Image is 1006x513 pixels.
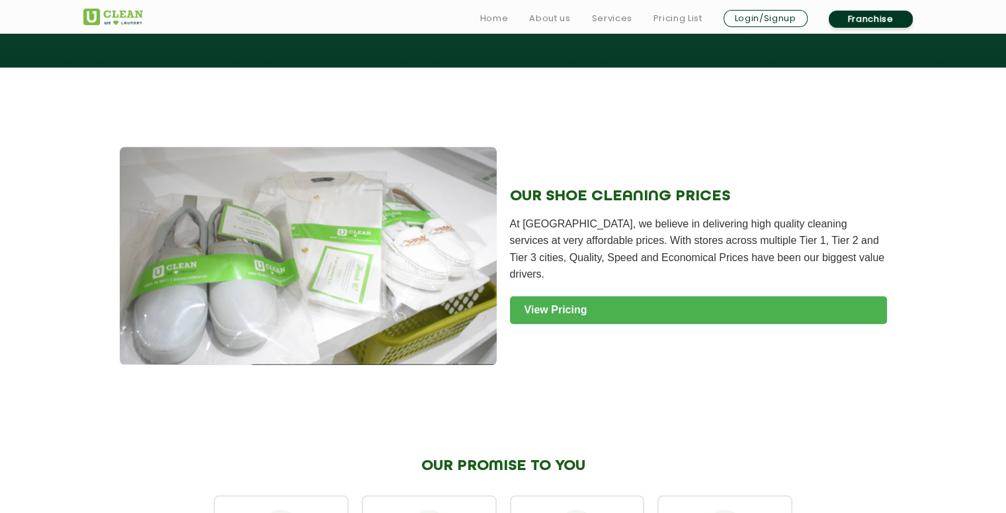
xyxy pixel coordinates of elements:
img: Shoe Cleaning Service [120,147,497,365]
a: View Pricing [510,296,887,324]
a: About us [529,11,570,26]
a: Services [591,11,632,26]
a: Home [480,11,509,26]
a: Login/Signup [724,10,808,27]
a: Pricing List [653,11,702,26]
p: At [GEOGRAPHIC_DATA], we believe in delivering high quality cleaning services at very affordable ... [510,216,887,283]
h2: OUR SHOE CLEANING PRICES [510,188,887,205]
h2: OUR PROMISE TO YOU [214,457,792,475]
a: Franchise [829,11,913,28]
img: UClean Laundry and Dry Cleaning [83,9,143,25]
